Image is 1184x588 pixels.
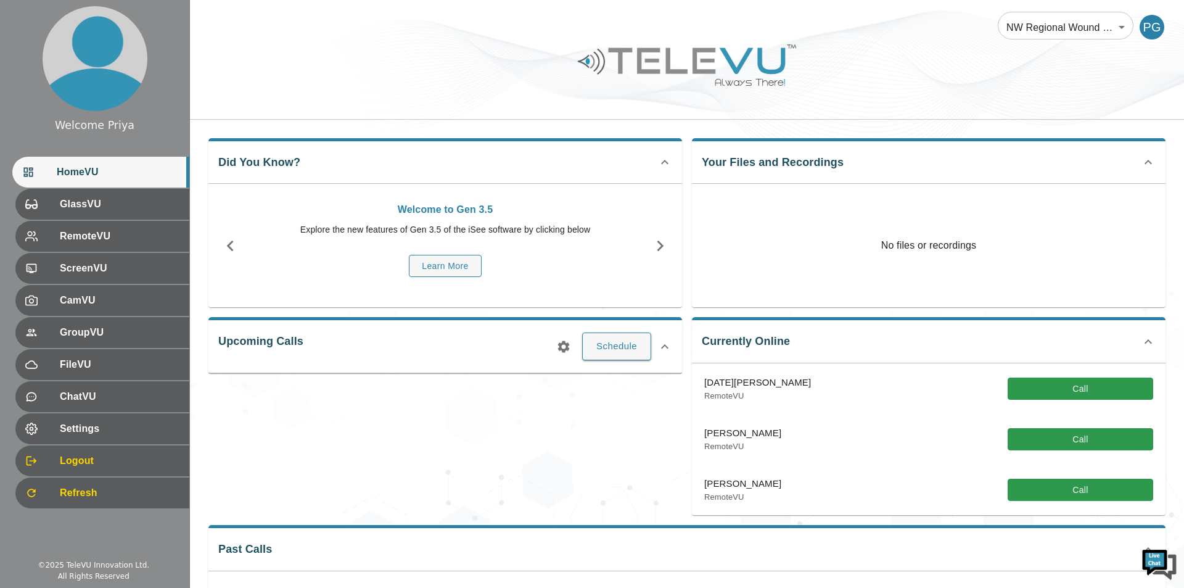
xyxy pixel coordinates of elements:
[60,229,179,244] span: RemoteVU
[409,255,482,278] button: Learn More
[58,571,129,582] div: All Rights Reserved
[704,441,781,453] p: RemoteVU
[60,421,179,436] span: Settings
[15,381,189,412] div: ChatVU
[704,390,811,402] p: RemoteVU
[1008,378,1153,400] button: Call
[60,293,179,308] span: CamVU
[15,349,189,380] div: FileVU
[15,221,189,252] div: RemoteVU
[38,560,149,571] div: © 2025 TeleVU Innovation Ltd.
[15,253,189,284] div: ScreenVU
[15,478,189,508] div: Refresh
[258,223,632,236] p: Explore the new features of Gen 3.5 of the iSee software by clicking below
[60,325,179,340] span: GroupVU
[60,357,179,372] span: FileVU
[258,202,632,217] p: Welcome to Gen 3.5
[704,426,781,441] p: [PERSON_NAME]
[582,333,651,360] button: Schedule
[43,6,147,111] img: profile.png
[12,157,189,188] div: HomeVU
[15,413,189,444] div: Settings
[60,197,179,212] span: GlassVU
[1008,428,1153,451] button: Call
[15,317,189,348] div: GroupVU
[60,486,179,500] span: Refresh
[576,39,798,91] img: Logo
[15,445,189,476] div: Logout
[60,261,179,276] span: ScreenVU
[55,117,134,133] div: Welcome Priya
[998,10,1133,44] div: NW Regional Wound Care
[60,453,179,468] span: Logout
[60,389,179,404] span: ChatVU
[15,189,189,220] div: GlassVU
[1141,545,1178,582] img: Chat Widget
[704,477,781,491] p: [PERSON_NAME]
[704,376,811,390] p: [DATE][PERSON_NAME]
[1008,479,1153,502] button: Call
[1140,15,1164,39] div: PG
[692,184,1165,307] p: No files or recordings
[15,285,189,316] div: CamVU
[57,165,179,180] span: HomeVU
[704,491,781,503] p: RemoteVU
